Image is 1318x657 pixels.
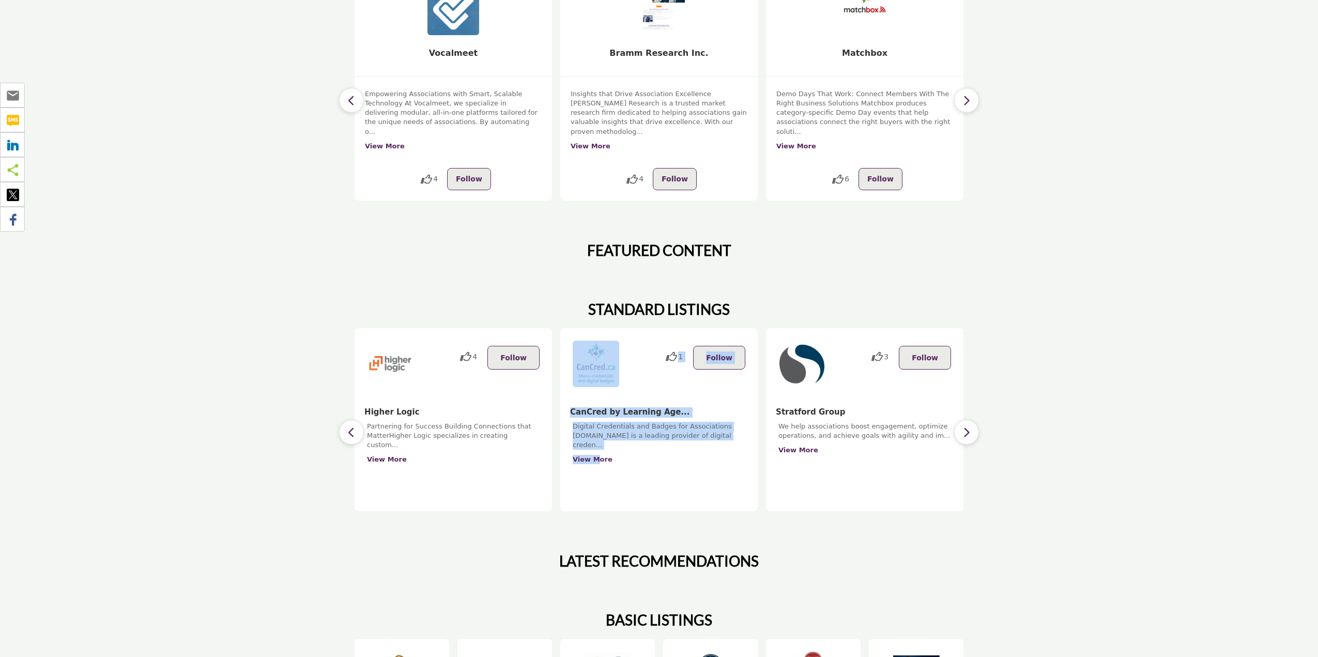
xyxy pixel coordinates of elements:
span: Follow [867,175,894,183]
span: Follow [500,354,527,362]
span: 4 [472,352,477,362]
img: Higher Logic [367,341,413,387]
a: View More [571,142,610,150]
div: We help associations boost engagement, optimize operations, and achieve goals with agility and im... [778,422,951,499]
a: CanCred by Learning Age... [570,407,689,417]
a: View More [776,142,816,150]
a: View More [367,455,407,463]
div: Digital Credentials and Badges for Associations [DOMAIN_NAME] is a leading provider of digital cr... [573,422,745,499]
img: CanCred by Learning Age... [573,341,619,387]
img: Stratford Group [778,341,825,387]
a: View More [365,142,405,150]
div: Insights that Drive Association Excellence [PERSON_NAME] Research is a trusted market research fi... [571,89,747,160]
a: Higher Logic [364,407,420,417]
button: Follow [859,168,902,190]
a: View More [778,446,818,454]
button: Follow [693,346,745,370]
span: 4 [433,174,438,185]
span: Follow [456,175,482,183]
span: 4 [639,174,643,185]
h2: LATEST RECOMMENDATIONS [559,553,759,570]
h2: STANDARD LISTINGS [588,301,730,318]
a: Bramm Research Inc. [609,48,708,58]
div: Partnering for Success Building Connections that MatterHigher Logic specializes in creating custo... [367,422,540,499]
div: Empowering Associations with Smart, Scalable Technology At Vocalmeet, we specialize in delivering... [365,89,542,160]
span: 1 [678,352,683,362]
a: Matchbox [842,48,887,58]
a: Vocalmeet [429,48,478,58]
span: Follow [706,354,732,362]
span: 3 [884,352,888,362]
button: Follow [487,346,540,370]
button: Follow [899,346,951,370]
a: Stratford Group [776,407,845,417]
button: Follow [447,168,491,190]
a: View More [573,455,612,463]
span: 6 [845,174,849,185]
h2: FEATURED CONTENT [587,242,731,259]
span: Follow [912,354,938,362]
h2: BASIC LISTINGS [606,612,712,629]
span: Follow [662,175,688,183]
div: Demo Days That Work: Connect Members With The Right Business Solutions Matchbox produces category... [776,89,953,160]
button: Follow [653,168,697,190]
